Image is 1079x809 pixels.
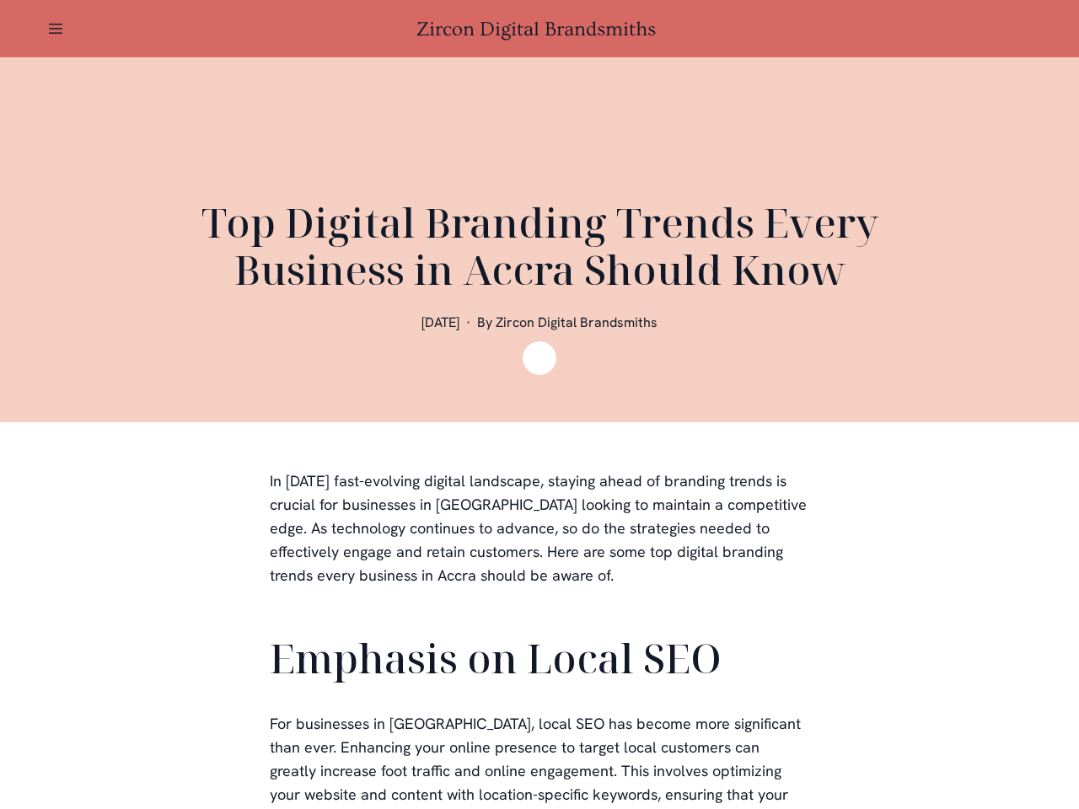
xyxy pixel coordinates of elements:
[270,469,809,587] p: In [DATE] fast-evolving digital landscape, staying ahead of branding trends is crucial for busine...
[135,199,944,293] h1: Top Digital Branding Trends Every Business in Accra Should Know
[416,18,663,40] a: Zircon Digital Brandsmiths
[270,611,809,688] h2: Emphasis on Local SEO
[477,313,658,331] span: By Zircon Digital Brandsmiths
[421,313,459,331] span: [DATE]
[466,313,470,331] span: ·
[523,341,556,375] img: Zircon Digital Brandsmiths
